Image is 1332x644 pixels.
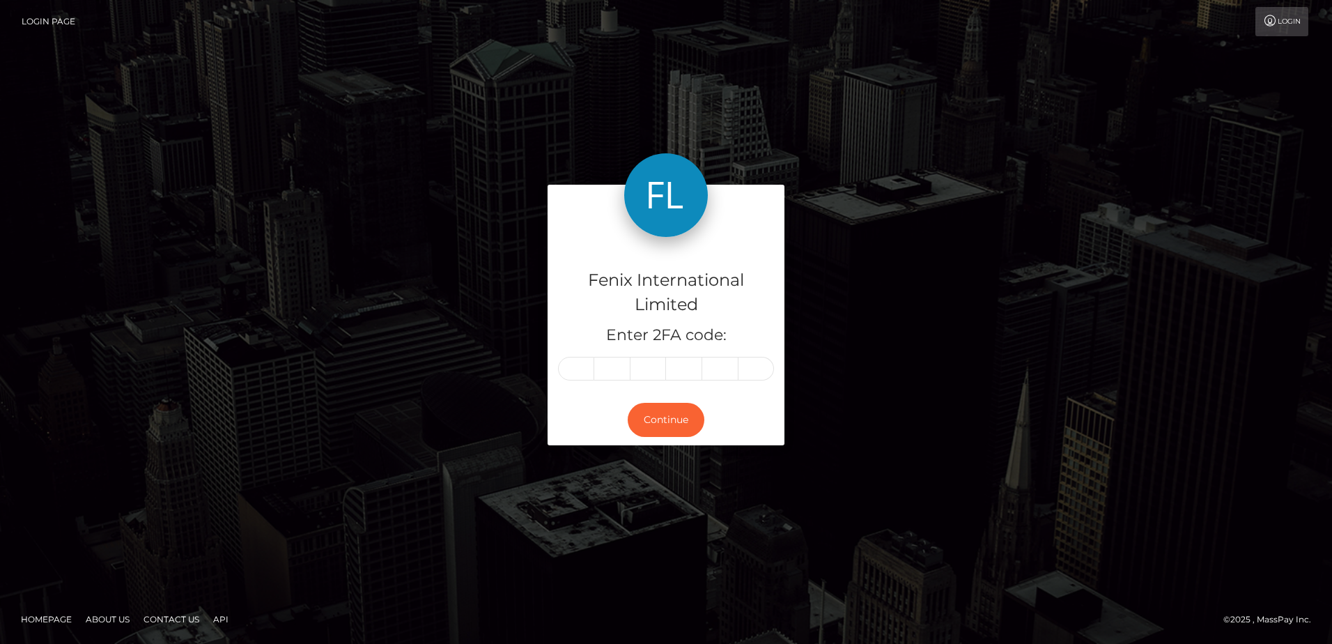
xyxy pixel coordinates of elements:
[22,7,75,36] a: Login Page
[15,608,77,630] a: Homepage
[628,403,704,437] button: Continue
[1223,612,1322,627] div: © 2025 , MassPay Inc.
[80,608,135,630] a: About Us
[558,325,774,346] h5: Enter 2FA code:
[1255,7,1308,36] a: Login
[624,153,708,237] img: Fenix International Limited
[558,268,774,317] h4: Fenix International Limited
[208,608,234,630] a: API
[138,608,205,630] a: Contact Us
